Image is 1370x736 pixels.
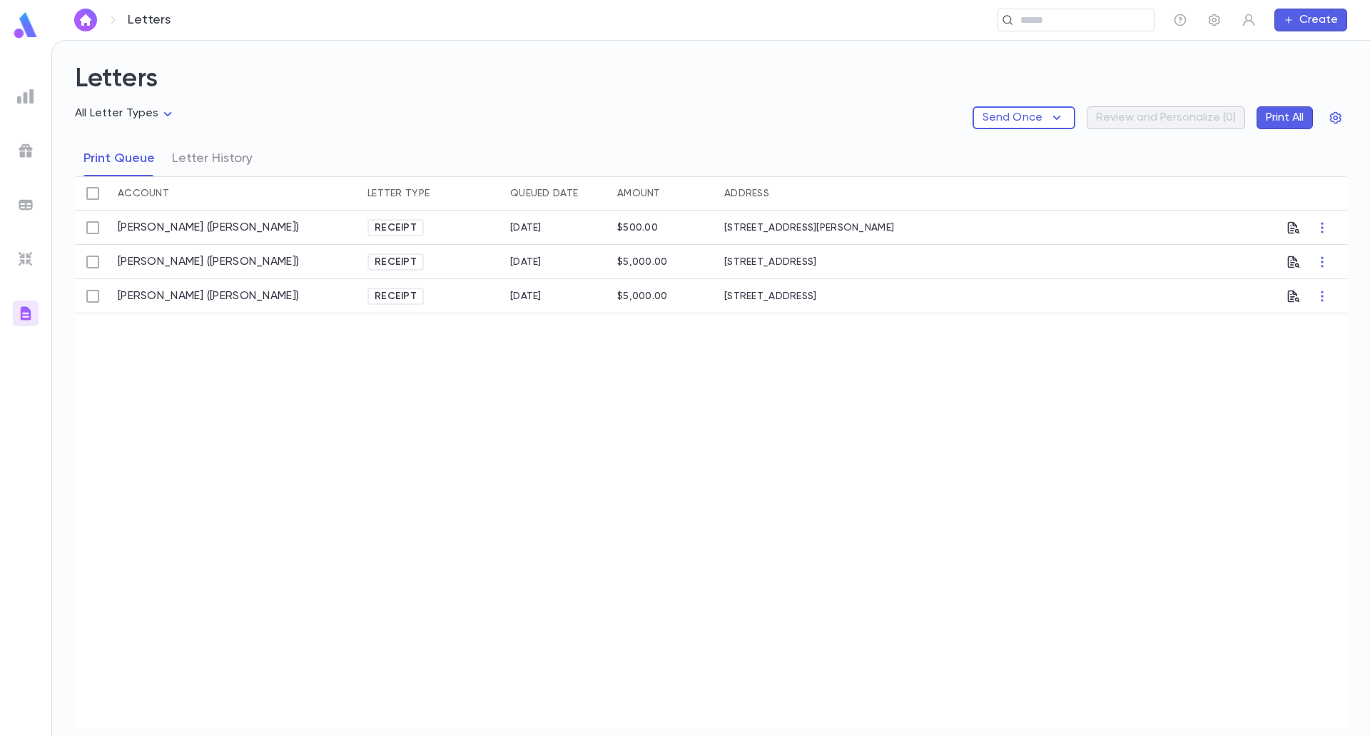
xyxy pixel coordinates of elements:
[17,196,34,213] img: batches_grey.339ca447c9d9533ef1741baa751efc33.svg
[75,64,1347,106] h2: Letters
[369,291,422,302] span: Receipt
[17,142,34,159] img: campaigns_grey.99e729a5f7ee94e3726e6486bddda8f1.svg
[172,141,253,176] button: Letter History
[118,289,299,303] a: [PERSON_NAME] ([PERSON_NAME])
[983,111,1042,125] p: Send Once
[83,141,155,176] button: Print Queue
[510,176,578,211] div: Queued Date
[367,176,430,211] div: Letter Type
[75,103,176,125] div: All Letter Types
[717,211,967,245] div: [STREET_ADDRESS][PERSON_NAME]
[369,256,422,268] span: Receipt
[1287,216,1301,239] button: Preview
[111,176,360,211] div: Account
[1257,106,1313,129] button: Print All
[17,88,34,105] img: reports_grey.c525e4749d1bce6a11f5fe2a8de1b229.svg
[510,291,542,302] div: 9/3/2025
[118,176,169,211] div: Account
[717,245,967,279] div: [STREET_ADDRESS]
[617,291,668,302] div: $5,000.00
[510,256,542,268] div: 9/3/2025
[1274,9,1347,31] button: Create
[1287,251,1301,273] button: Preview
[11,11,40,39] img: logo
[369,222,422,233] span: Receipt
[360,176,503,211] div: Letter Type
[503,176,610,211] div: Queued Date
[610,176,717,211] div: Amount
[75,108,159,119] span: All Letter Types
[118,255,299,269] a: [PERSON_NAME] ([PERSON_NAME])
[128,12,171,28] p: Letters
[724,176,769,211] div: Address
[1287,285,1301,308] button: Preview
[17,305,34,322] img: letters_gradient.3eab1cb48f695cfc331407e3924562ea.svg
[617,222,658,233] div: $500.00
[77,14,94,26] img: home_white.a664292cf8c1dea59945f0da9f25487c.svg
[510,222,542,233] div: 9/3/2025
[717,176,967,211] div: Address
[17,251,34,268] img: imports_grey.530a8a0e642e233f2baf0ef88e8c9fcb.svg
[118,221,299,235] a: [PERSON_NAME] ([PERSON_NAME])
[973,106,1075,129] button: Send Once
[617,256,668,268] div: $5,000.00
[717,279,967,313] div: [STREET_ADDRESS]
[617,176,661,211] div: Amount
